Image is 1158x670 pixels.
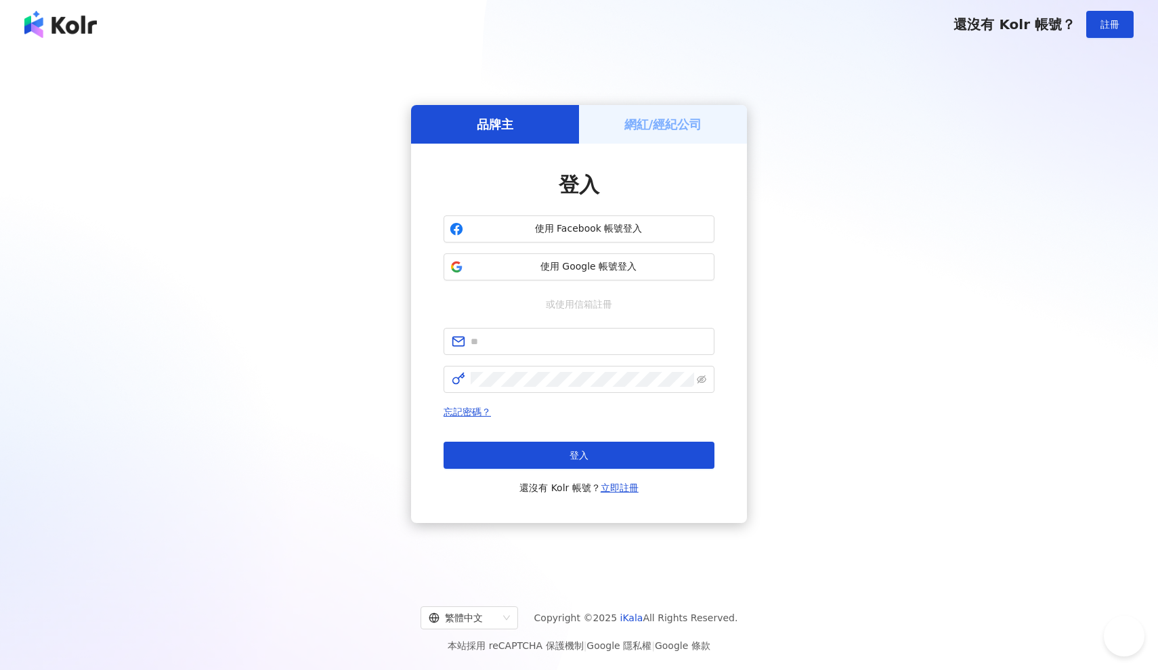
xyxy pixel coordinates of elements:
span: 登入 [559,173,599,196]
span: 還沒有 Kolr 帳號？ [953,16,1075,33]
span: 註冊 [1100,19,1119,30]
span: 使用 Facebook 帳號登入 [469,222,708,236]
div: 繁體中文 [429,607,498,629]
a: 立即註冊 [601,482,639,493]
h5: 品牌主 [477,116,513,133]
button: 登入 [444,442,714,469]
span: 使用 Google 帳號登入 [469,260,708,274]
span: eye-invisible [697,375,706,384]
span: 本站採用 reCAPTCHA 保護機制 [448,637,710,654]
a: Google 條款 [655,640,710,651]
a: iKala [620,612,643,623]
span: | [584,640,587,651]
iframe: Help Scout Beacon - Open [1104,616,1144,656]
span: 或使用信箱註冊 [536,297,622,312]
button: 使用 Google 帳號登入 [444,253,714,280]
a: 忘記密碼？ [444,406,491,417]
h5: 網紅/經紀公司 [624,116,702,133]
span: 登入 [570,450,588,461]
button: 使用 Facebook 帳號登入 [444,215,714,243]
button: 註冊 [1086,11,1134,38]
a: Google 隱私權 [586,640,651,651]
img: logo [24,11,97,38]
span: | [651,640,655,651]
span: 還沒有 Kolr 帳號？ [519,480,639,496]
span: Copyright © 2025 All Rights Reserved. [534,610,738,626]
